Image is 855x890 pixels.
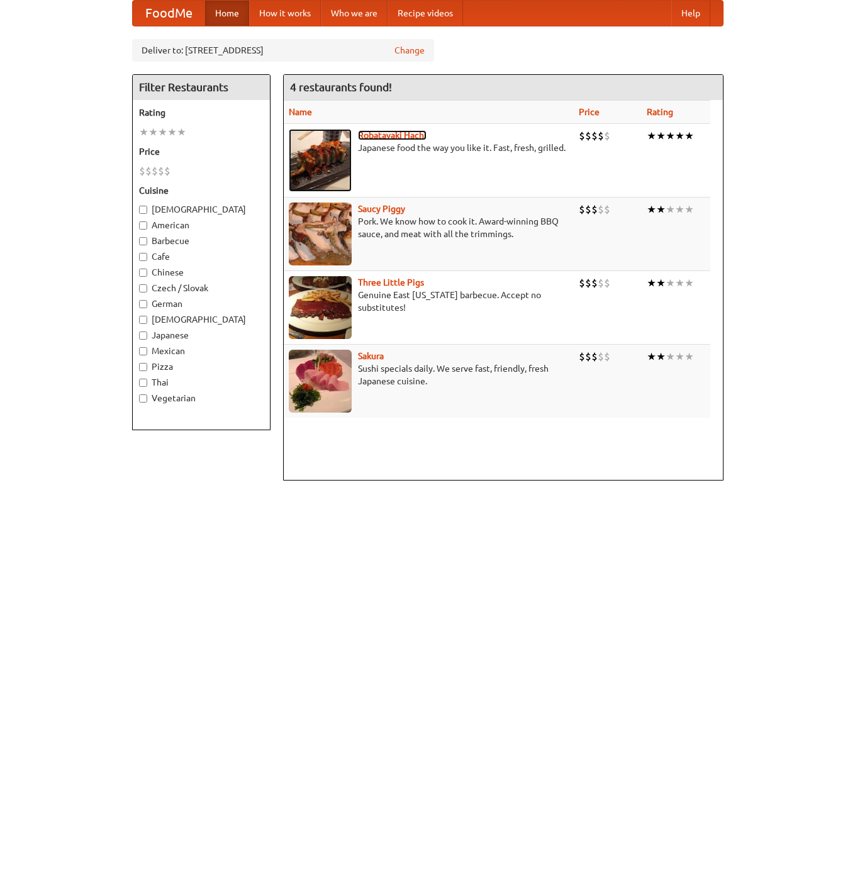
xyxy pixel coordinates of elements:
li: $ [591,276,598,290]
input: German [139,300,147,308]
input: [DEMOGRAPHIC_DATA] [139,206,147,214]
li: ★ [647,203,656,216]
li: ★ [685,350,694,364]
div: Deliver to: [STREET_ADDRESS] [132,39,434,62]
li: $ [579,129,585,143]
li: ★ [656,350,666,364]
li: ★ [656,129,666,143]
label: Cafe [139,250,264,263]
li: $ [604,276,610,290]
label: Pizza [139,360,264,373]
li: $ [579,276,585,290]
a: Change [394,44,425,57]
li: ★ [139,125,148,139]
li: $ [158,164,164,178]
input: Vegetarian [139,394,147,403]
input: Mexican [139,347,147,355]
input: [DEMOGRAPHIC_DATA] [139,316,147,324]
a: How it works [249,1,321,26]
li: $ [604,350,610,364]
a: Recipe videos [388,1,463,26]
label: Japanese [139,329,264,342]
li: $ [164,164,170,178]
p: Genuine East [US_STATE] barbecue. Accept no substitutes! [289,289,569,314]
li: $ [145,164,152,178]
a: Who we are [321,1,388,26]
li: $ [139,164,145,178]
label: Thai [139,376,264,389]
a: Three Little Pigs [358,277,424,287]
li: $ [585,203,591,216]
label: Chinese [139,266,264,279]
a: Price [579,107,600,117]
li: $ [579,203,585,216]
li: ★ [685,129,694,143]
li: $ [598,203,604,216]
input: Barbecue [139,237,147,245]
li: $ [598,129,604,143]
li: ★ [675,350,685,364]
li: $ [579,350,585,364]
li: ★ [167,125,177,139]
p: Japanese food the way you like it. Fast, fresh, grilled. [289,142,569,154]
li: ★ [666,276,675,290]
p: Sushi specials daily. We serve fast, friendly, fresh Japanese cuisine. [289,362,569,387]
li: ★ [177,125,186,139]
li: ★ [685,276,694,290]
label: Vegetarian [139,392,264,404]
li: $ [598,276,604,290]
input: Pizza [139,363,147,371]
label: [DEMOGRAPHIC_DATA] [139,203,264,216]
img: saucy.jpg [289,203,352,265]
li: ★ [666,129,675,143]
a: Home [205,1,249,26]
li: ★ [685,203,694,216]
li: ★ [647,350,656,364]
li: $ [604,203,610,216]
a: Sakura [358,351,384,361]
input: Japanese [139,331,147,340]
label: American [139,219,264,231]
li: ★ [675,203,685,216]
label: [DEMOGRAPHIC_DATA] [139,313,264,326]
li: ★ [647,276,656,290]
a: Saucy Piggy [358,204,405,214]
li: $ [598,350,604,364]
li: $ [591,203,598,216]
p: Pork. We know how to cook it. Award-winning BBQ sauce, and meat with all the trimmings. [289,215,569,240]
input: Czech / Slovak [139,284,147,292]
li: ★ [158,125,167,139]
li: $ [591,350,598,364]
li: ★ [675,129,685,143]
label: German [139,298,264,310]
h5: Cuisine [139,184,264,197]
li: ★ [148,125,158,139]
li: ★ [666,203,675,216]
li: ★ [647,129,656,143]
li: ★ [656,276,666,290]
a: Name [289,107,312,117]
h5: Rating [139,106,264,119]
img: sakura.jpg [289,350,352,413]
li: $ [591,129,598,143]
label: Czech / Slovak [139,282,264,294]
li: $ [585,276,591,290]
a: Rating [647,107,673,117]
input: American [139,221,147,230]
h5: Price [139,145,264,158]
label: Mexican [139,345,264,357]
h4: Filter Restaurants [133,75,270,100]
li: ★ [656,203,666,216]
a: Robatayaki Hachi [358,130,427,140]
a: FoodMe [133,1,205,26]
li: $ [604,129,610,143]
ng-pluralize: 4 restaurants found! [290,81,392,93]
li: $ [585,350,591,364]
li: $ [585,129,591,143]
li: ★ [675,276,685,290]
li: ★ [666,350,675,364]
a: Help [671,1,710,26]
